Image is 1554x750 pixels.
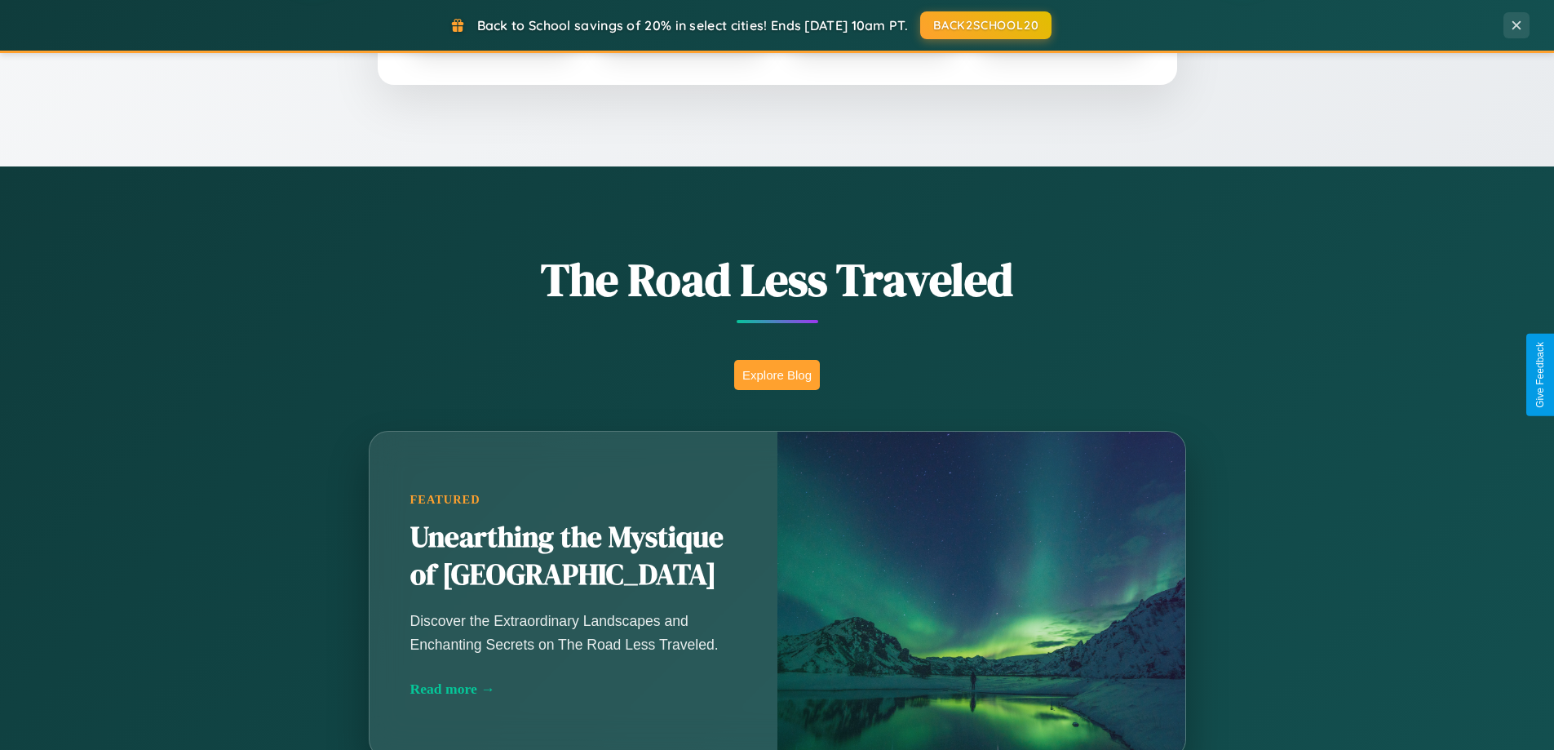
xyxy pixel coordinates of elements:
[288,248,1267,311] h1: The Road Less Traveled
[410,681,737,698] div: Read more →
[410,519,737,594] h2: Unearthing the Mystique of [GEOGRAPHIC_DATA]
[920,11,1051,39] button: BACK2SCHOOL20
[410,610,737,655] p: Discover the Extraordinary Landscapes and Enchanting Secrets on The Road Less Traveled.
[1534,342,1546,408] div: Give Feedback
[477,17,908,33] span: Back to School savings of 20% in select cities! Ends [DATE] 10am PT.
[734,360,820,390] button: Explore Blog
[410,493,737,507] div: Featured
